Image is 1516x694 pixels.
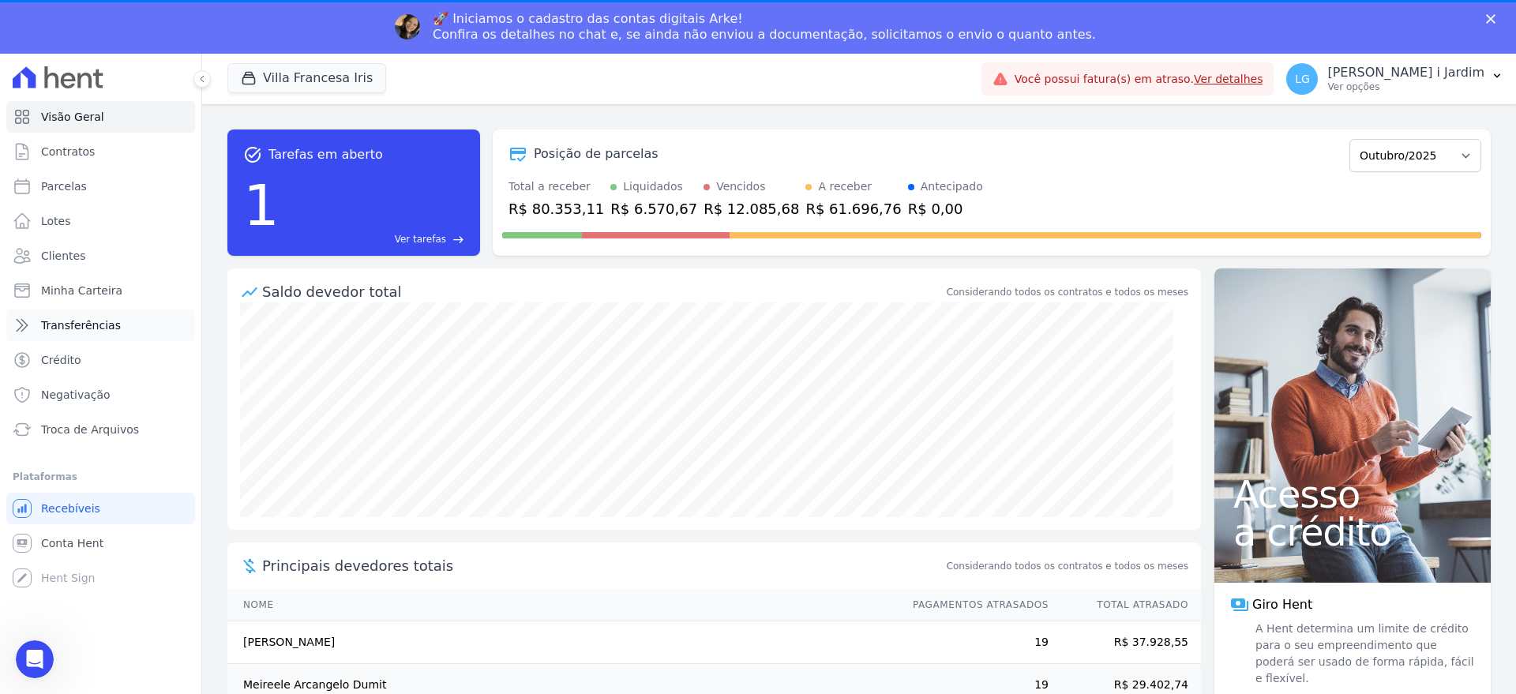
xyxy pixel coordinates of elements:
div: 1 [243,164,280,246]
span: Transferências [41,317,121,333]
a: Minha Carteira [6,275,195,306]
td: [PERSON_NAME] [227,621,898,664]
span: Crédito [41,352,81,368]
a: Troca de Arquivos [6,414,195,445]
span: Conta Hent [41,535,103,551]
p: [PERSON_NAME] i Jardim [1327,65,1484,81]
div: R$ 61.696,76 [805,198,901,219]
span: Troca de Arquivos [41,422,139,437]
div: Vencidos [716,178,765,195]
div: Total a receber [508,178,604,195]
span: a crédito [1233,513,1472,551]
a: Parcelas [6,171,195,202]
span: Você possui fatura(s) em atraso. [1015,71,1263,88]
span: Ver tarefas [395,232,446,246]
span: A Hent determina um limite de crédito para o seu empreendimento que poderá ser usado de forma ráp... [1252,621,1475,687]
a: Recebíveis [6,493,195,524]
span: Giro Hent [1252,595,1312,614]
span: Negativação [41,387,111,403]
div: R$ 6.570,67 [610,198,697,219]
span: Recebíveis [41,501,100,516]
span: Contratos [41,144,95,159]
th: Nome [227,589,898,621]
th: Total Atrasado [1049,589,1201,621]
div: A receber [818,178,872,195]
a: Conta Hent [6,527,195,559]
th: Pagamentos Atrasados [898,589,1049,621]
div: Plataformas [13,467,189,486]
button: Villa Francesa Iris [227,63,386,93]
div: Saldo devedor total [262,281,944,302]
a: Transferências [6,309,195,341]
span: Parcelas [41,178,87,194]
span: LG [1295,73,1310,84]
span: Visão Geral [41,109,104,125]
a: Negativação [6,379,195,411]
td: R$ 37.928,55 [1049,621,1201,664]
div: 🚀 Iniciamos o cadastro das contas digitais Arke! Confira os detalhes no chat e, se ainda não envi... [433,11,1096,43]
div: R$ 80.353,11 [508,198,604,219]
span: Principais devedores totais [262,555,944,576]
a: Clientes [6,240,195,272]
a: Crédito [6,344,195,376]
a: Ver detalhes [1194,73,1263,85]
span: Tarefas em aberto [268,145,383,164]
div: Antecipado [921,178,983,195]
div: Liquidados [623,178,683,195]
p: Ver opções [1327,81,1484,93]
a: Visão Geral [6,101,195,133]
a: Ver tarefas east [286,232,464,246]
div: Fechar [1486,14,1502,24]
a: Contratos [6,136,195,167]
span: Minha Carteira [41,283,122,298]
img: Profile image for Adriane [395,14,420,39]
div: Considerando todos os contratos e todos os meses [947,285,1188,299]
span: Clientes [41,248,85,264]
span: east [452,234,464,246]
span: Lotes [41,213,71,229]
span: Considerando todos os contratos e todos os meses [947,559,1188,573]
iframe: Intercom live chat [16,640,54,678]
a: Lotes [6,205,195,237]
div: Posição de parcelas [534,144,659,163]
span: Acesso [1233,475,1472,513]
div: R$ 0,00 [908,198,983,219]
div: R$ 12.085,68 [704,198,799,219]
span: task_alt [243,145,262,164]
button: LG [PERSON_NAME] i Jardim Ver opções [1274,57,1516,101]
td: 19 [898,621,1049,664]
